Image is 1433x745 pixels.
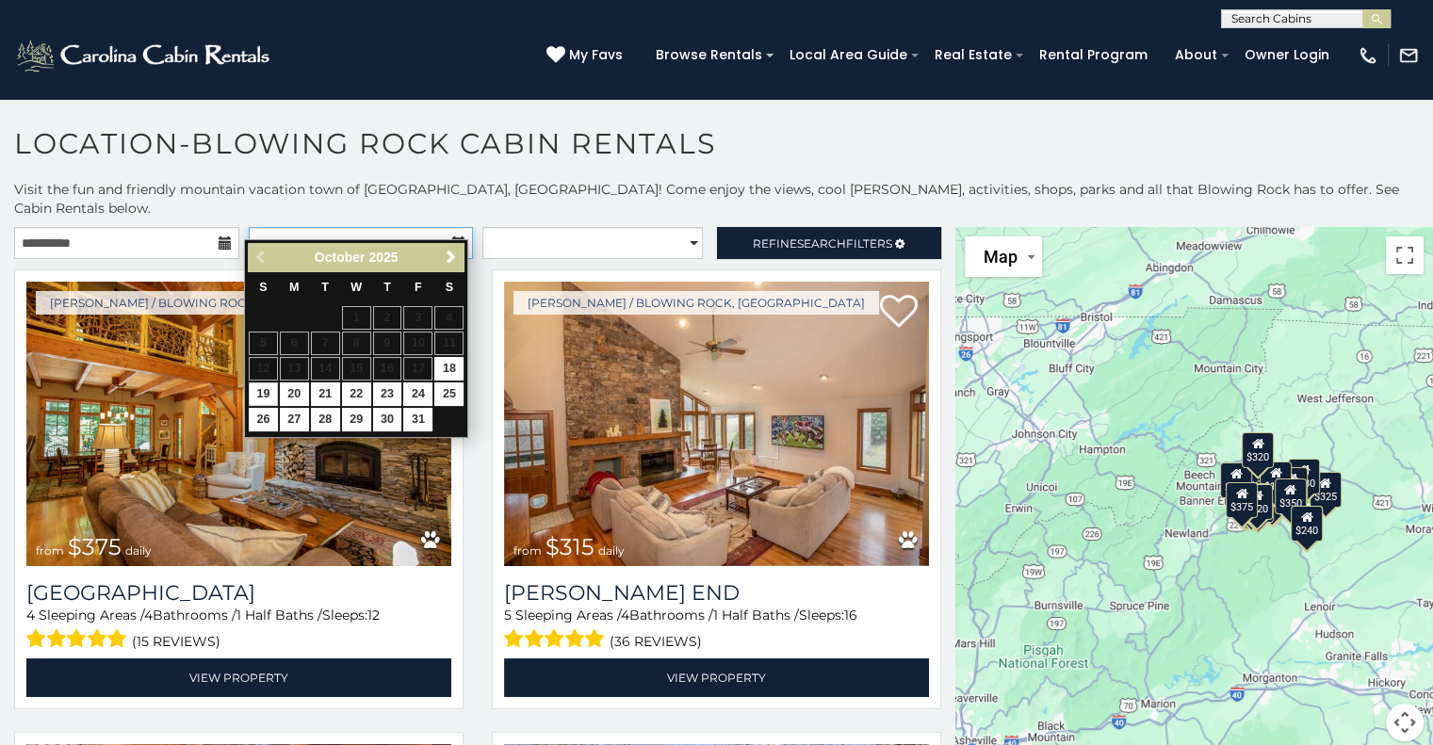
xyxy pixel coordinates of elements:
span: Monday [289,281,300,294]
span: daily [598,543,625,558]
a: 23 [373,382,402,406]
div: $375 [1226,482,1258,518]
a: 25 [434,382,464,406]
span: Tuesday [321,281,329,294]
a: 21 [311,382,340,406]
h3: Mountain Song Lodge [26,580,451,606]
a: [PERSON_NAME] / Blowing Rock, [GEOGRAPHIC_DATA] [36,291,401,315]
a: Real Estate [925,40,1021,70]
a: 26 [249,408,278,431]
span: Wednesday [350,281,362,294]
img: phone-regular-white.png [1358,45,1378,66]
button: Map camera controls [1386,704,1424,741]
a: 29 [342,408,371,431]
a: 27 [280,408,309,431]
div: $150 [1260,462,1292,497]
a: Owner Login [1235,40,1339,70]
a: Rental Program [1030,40,1157,70]
span: 4 [621,607,629,624]
a: About [1165,40,1227,70]
a: [PERSON_NAME] / Blowing Rock, [GEOGRAPHIC_DATA] [513,291,879,315]
span: 5 [504,607,512,624]
a: Add to favorites [880,293,918,332]
a: 28 [311,408,340,431]
a: View Property [26,658,451,697]
span: Map [984,247,1018,267]
div: Sleeping Areas / Bathrooms / Sleeps: [504,606,929,654]
span: $375 [68,533,122,560]
h3: Moss End [504,580,929,606]
div: $240 [1291,506,1323,542]
div: $325 [1309,472,1341,508]
span: from [513,543,542,558]
div: $400 [1220,462,1252,498]
img: mail-regular-white.png [1398,45,1419,66]
button: Change map style [965,236,1042,277]
span: 16 [844,607,857,624]
span: $315 [546,533,594,560]
span: (36 reviews) [610,629,702,654]
a: 31 [403,408,432,431]
span: 1 Half Baths / [713,607,799,624]
img: Moss End [504,282,929,566]
a: 30 [373,408,402,431]
a: RefineSearchFilters [717,227,942,259]
span: 1 Half Baths / [236,607,322,624]
span: 4 [144,607,153,624]
span: My Favs [569,45,623,65]
span: Refine Filters [753,236,892,251]
img: Mountain Song Lodge [26,282,451,566]
a: View Property [504,658,929,697]
span: Thursday [383,281,391,294]
a: Moss End from $315 daily [504,282,929,566]
a: Mountain Song Lodge from $375 daily [26,282,451,566]
span: from [36,543,64,558]
div: $930 [1288,459,1320,494]
div: $226 [1276,467,1308,503]
button: Toggle fullscreen view [1386,236,1424,274]
a: 19 [249,382,278,406]
span: 12 [367,607,380,624]
span: (15 reviews) [132,629,220,654]
div: $345 [1242,487,1274,523]
span: 4 [26,607,35,624]
div: $220 [1241,484,1273,520]
a: My Favs [546,45,627,66]
span: October [315,250,366,265]
span: Saturday [446,281,453,294]
span: Search [797,236,846,251]
img: White-1-2.png [14,37,275,74]
div: Sleeping Areas / Bathrooms / Sleeps: [26,606,451,654]
span: Friday [415,281,422,294]
span: Sunday [259,281,267,294]
a: 24 [403,382,432,406]
a: Local Area Guide [780,40,917,70]
a: 20 [280,382,309,406]
a: 18 [434,357,464,381]
div: $320 [1242,432,1274,468]
div: $350 [1274,478,1306,514]
a: [GEOGRAPHIC_DATA] [26,580,451,606]
span: daily [125,543,152,558]
span: Next [444,250,459,265]
span: 2025 [368,250,398,265]
a: Browse Rentals [646,40,772,70]
a: 22 [342,382,371,406]
a: [PERSON_NAME] End [504,580,929,606]
a: Next [439,246,463,269]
